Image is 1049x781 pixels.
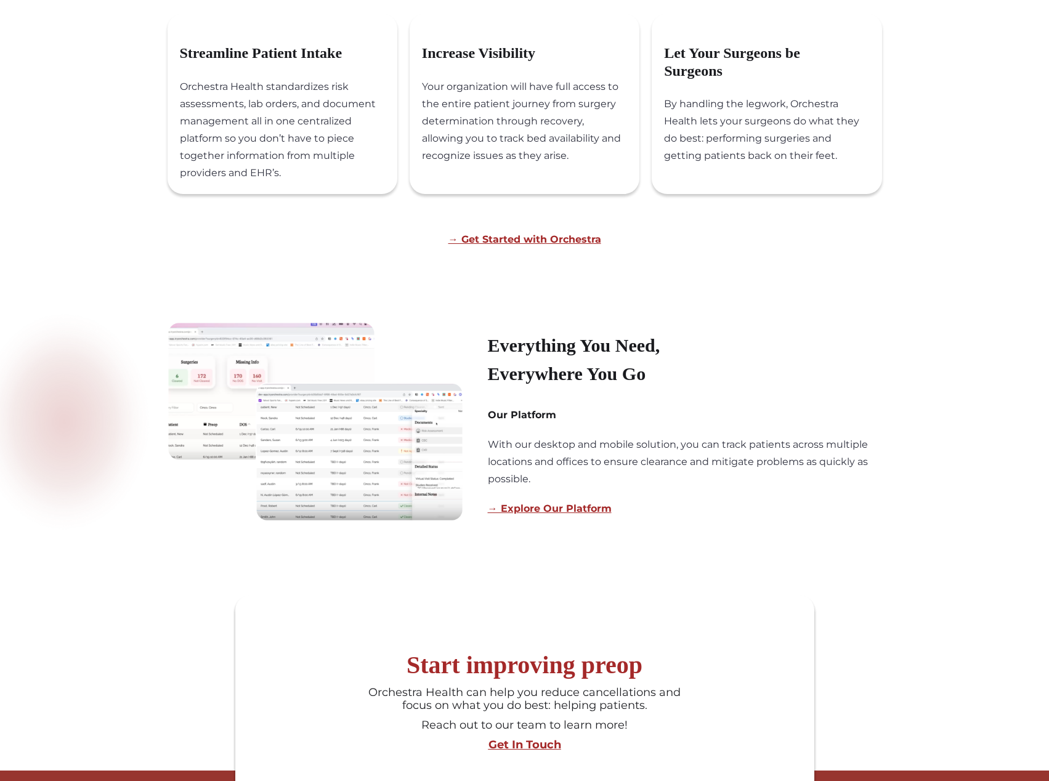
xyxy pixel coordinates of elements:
[180,78,397,194] div: Orchestra Health standardizes risk assessments, lab orders, and document management all in one ce...
[664,44,881,80] h3: Let Your Surgeons be Surgeons
[488,331,724,388] h3: Everything You Need, Everywhere You Go
[241,739,808,752] a: Get In Touch
[422,78,639,177] div: Your organization will have full access to the entire patient journey from surgery determination ...
[488,503,612,514] a: → Explore Our Platform
[488,436,882,488] div: With our desktop and mobile solution, you can track patients across multiple locations and office...
[664,95,881,177] div: By handling the legwork, Orchestra Health lets your surgeons do what they do best: performing sur...
[363,719,686,732] div: Reach out to our team to learn more!
[180,44,397,62] h3: Streamline Patient Intake
[422,44,639,62] h3: Increase Visibility
[488,407,556,424] div: Our Platform
[363,686,686,713] div: Orchestra Health can help you reduce cancellations and focus on what you do best: helping patients.
[241,650,808,680] h6: Start improving preop
[448,233,601,245] a: → Get Started with Orchestra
